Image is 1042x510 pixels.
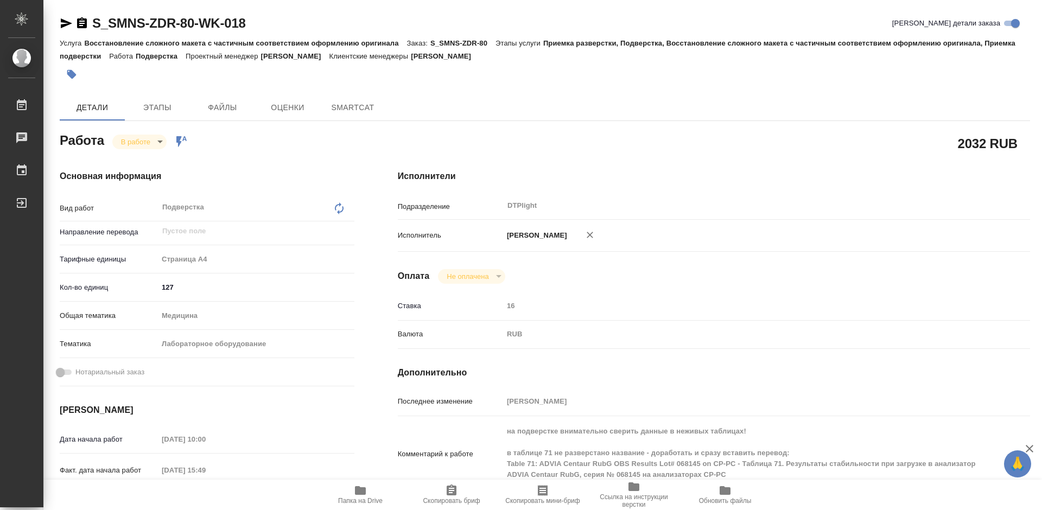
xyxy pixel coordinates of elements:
button: Скопировать ссылку [75,17,88,30]
p: Факт. дата начала работ [60,465,158,476]
p: Последнее изменение [398,396,503,407]
p: Исполнитель [398,230,503,241]
div: В работе [438,269,505,284]
p: Проектный менеджер [186,52,260,60]
button: Удалить исполнителя [578,223,602,247]
h4: Дополнительно [398,366,1030,379]
span: Обновить файлы [699,497,752,505]
button: В работе [118,137,154,146]
p: [PERSON_NAME] [411,52,479,60]
p: [PERSON_NAME] [261,52,329,60]
span: 🙏 [1008,452,1027,475]
button: Скопировать ссылку для ЯМессенджера [60,17,73,30]
span: Нотариальный заказ [75,367,144,378]
button: Не оплачена [443,272,492,281]
h4: Основная информация [60,170,354,183]
p: Кол-во единиц [60,282,158,293]
p: Услуга [60,39,84,47]
p: Направление перевода [60,227,158,238]
button: Ссылка на инструкции верстки [588,480,679,510]
p: Подразделение [398,201,503,212]
div: Страница А4 [158,250,354,269]
button: Скопировать бриф [406,480,497,510]
p: Заказ: [407,39,430,47]
h4: Оплата [398,270,430,283]
span: Скопировать бриф [423,497,480,505]
p: Клиентские менеджеры [329,52,411,60]
div: Лабораторное оборудование [158,335,354,353]
input: Пустое поле [161,225,329,238]
input: ✎ Введи что-нибудь [158,279,354,295]
span: Ссылка на инструкции верстки [595,493,673,508]
p: Комментарий к работе [398,449,503,460]
span: [PERSON_NAME] детали заказа [892,18,1000,29]
p: Этапы услуги [495,39,543,47]
p: Подверстка [136,52,186,60]
button: Папка на Drive [315,480,406,510]
span: Детали [66,101,118,114]
button: Добавить тэг [60,62,84,86]
p: Вид работ [60,203,158,214]
h2: 2032 RUB [958,134,1018,152]
p: Работа [109,52,136,60]
input: Пустое поле [158,431,253,447]
span: Папка на Drive [338,497,383,505]
input: Пустое поле [503,393,977,409]
h4: [PERSON_NAME] [60,404,354,417]
div: Медицина [158,307,354,325]
p: Тарифные единицы [60,254,158,265]
p: Восстановление сложного макета с частичным соответствием оформлению оригинала [84,39,406,47]
div: В работе [112,135,167,149]
button: Обновить файлы [679,480,771,510]
span: Скопировать мини-бриф [505,497,580,505]
p: Валюта [398,329,503,340]
textarea: на подверстке внимательно сверить данные в неживых таблицах! в таблице 71 не разверстано название... [503,422,977,484]
input: Пустое поле [503,298,977,314]
button: 🙏 [1004,450,1031,477]
p: [PERSON_NAME] [503,230,567,241]
p: Ставка [398,301,503,311]
p: Дата начала работ [60,434,158,445]
span: Этапы [131,101,183,114]
p: Общая тематика [60,310,158,321]
span: SmartCat [327,101,379,114]
p: Приемка разверстки, Подверстка, Восстановление сложного макета с частичным соответствием оформлен... [60,39,1015,60]
div: RUB [503,325,977,343]
span: Оценки [262,101,314,114]
input: Пустое поле [158,462,253,478]
a: S_SMNS-ZDR-80-WK-018 [92,16,246,30]
h2: Работа [60,130,104,149]
span: Файлы [196,101,249,114]
p: Тематика [60,339,158,349]
p: S_SMNS-ZDR-80 [430,39,495,47]
button: Скопировать мини-бриф [497,480,588,510]
h4: Исполнители [398,170,1030,183]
